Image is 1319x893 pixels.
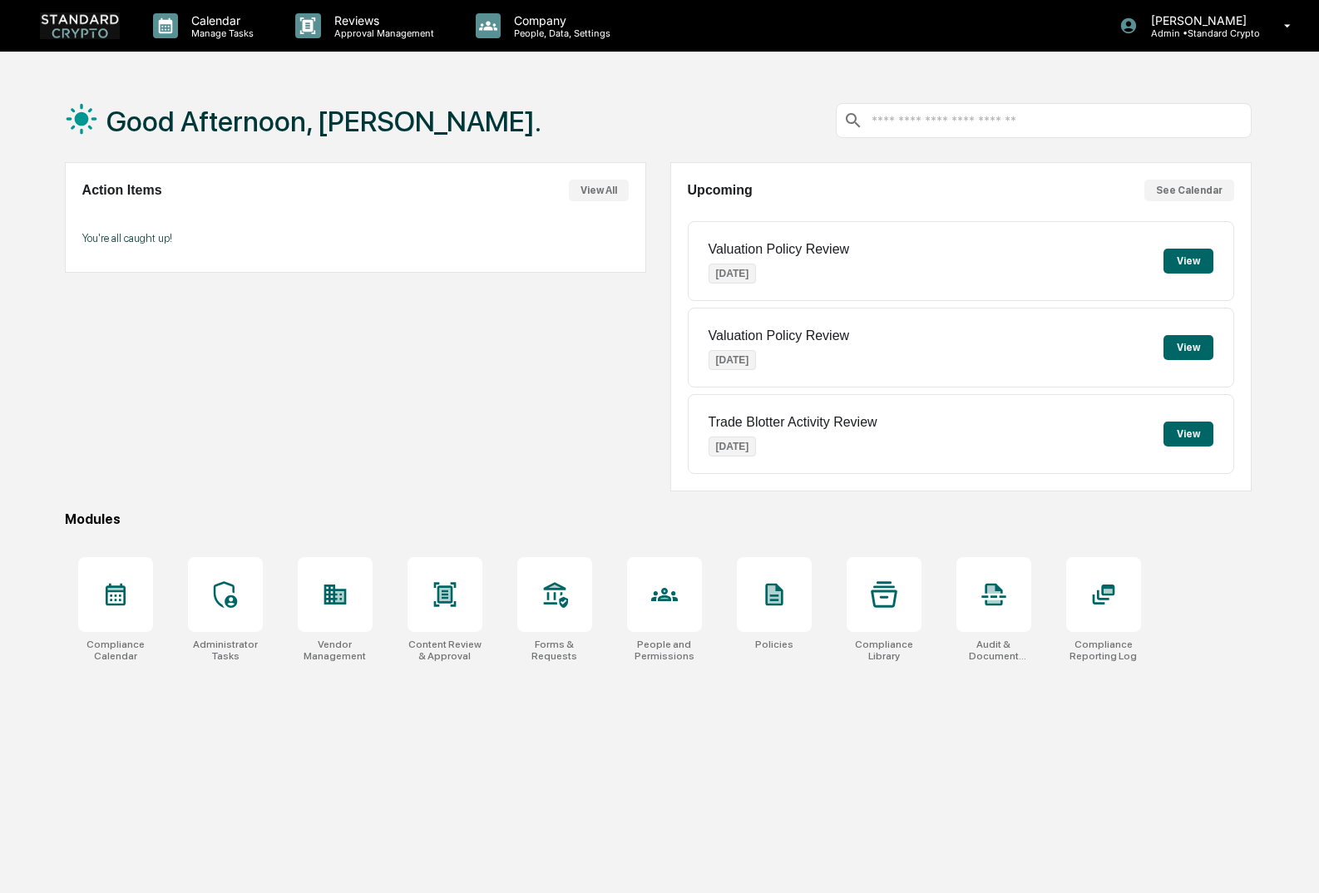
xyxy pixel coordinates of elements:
[627,639,702,662] div: People and Permissions
[709,242,850,257] p: Valuation Policy Review
[178,13,262,27] p: Calendar
[501,13,619,27] p: Company
[1144,180,1234,201] button: See Calendar
[408,639,482,662] div: Content Review & Approval
[709,264,757,284] p: [DATE]
[1138,13,1260,27] p: [PERSON_NAME]
[82,232,629,244] p: You're all caught up!
[178,27,262,39] p: Manage Tasks
[321,13,442,27] p: Reviews
[1266,838,1311,883] iframe: Open customer support
[78,639,153,662] div: Compliance Calendar
[709,350,757,370] p: [DATE]
[65,511,1252,527] div: Modules
[298,639,373,662] div: Vendor Management
[1138,27,1260,39] p: Admin • Standard Crypto
[1066,639,1141,662] div: Compliance Reporting Log
[321,27,442,39] p: Approval Management
[956,639,1031,662] div: Audit & Document Logs
[755,639,793,650] div: Policies
[82,183,162,198] h2: Action Items
[106,105,541,138] h1: Good Afternoon, [PERSON_NAME].
[517,639,592,662] div: Forms & Requests
[847,639,921,662] div: Compliance Library
[188,639,263,662] div: Administrator Tasks
[501,27,619,39] p: People, Data, Settings
[1163,249,1213,274] button: View
[709,437,757,456] p: [DATE]
[709,415,877,430] p: Trade Blotter Activity Review
[1163,335,1213,360] button: View
[40,12,120,38] img: logo
[688,183,753,198] h2: Upcoming
[569,180,629,201] button: View All
[1163,422,1213,446] button: View
[709,328,850,343] p: Valuation Policy Review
